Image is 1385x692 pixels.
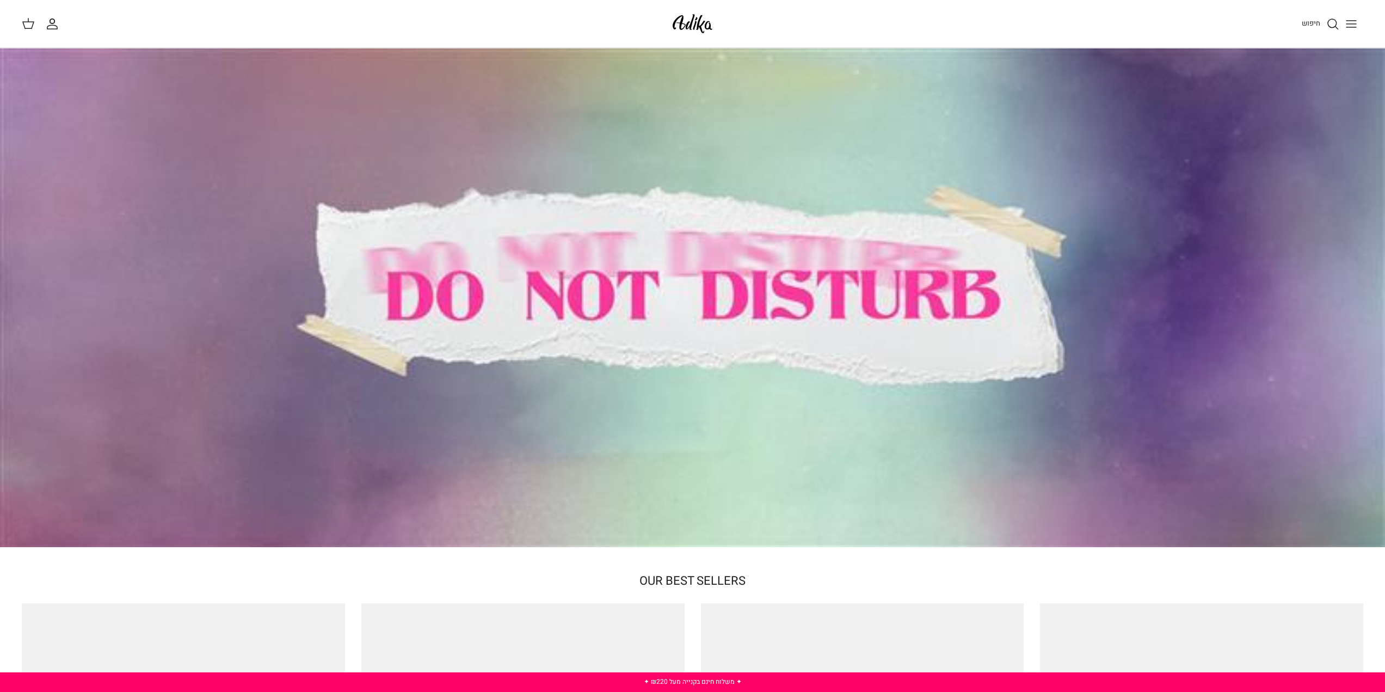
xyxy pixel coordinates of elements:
a: חיפוש [1302,17,1339,30]
img: Adika IL [669,11,716,36]
a: ✦ משלוח חינם בקנייה מעל ₪220 ✦ [644,677,742,687]
span: חיפוש [1302,18,1320,28]
button: Toggle menu [1339,12,1363,36]
a: החשבון שלי [46,17,63,30]
a: OUR BEST SELLERS [639,572,746,590]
